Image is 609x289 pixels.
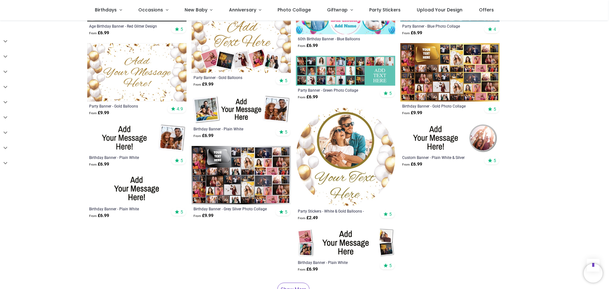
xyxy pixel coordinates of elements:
[402,155,479,160] a: Custom Banner - Plain White & Silver
[402,31,410,35] span: From
[479,7,494,13] span: Offers
[87,174,187,204] img: Personalised Birthday Banner - Plain White - Custom Text
[298,88,374,93] a: Party Banner - Green Photo Collage
[389,90,392,96] span: 5
[278,7,311,13] span: Photo Collage
[298,208,374,213] a: Party Stickers - White & Gold Balloons - Custom Text
[89,103,166,108] a: Party Banner - Gold Balloons
[89,31,97,35] span: From
[417,7,462,13] span: Upload Your Design
[193,133,213,139] strong: £ 6.99
[193,206,270,211] a: Birthday Banner - Grey Silver Photo Collage
[89,206,166,211] a: Birthday Banner - Plain White
[193,81,213,88] strong: £ 9.99
[138,7,163,13] span: Occasions
[89,213,109,219] strong: £ 6.99
[193,134,201,138] span: From
[89,23,166,29] a: Age Birthday Banner - Red Glitter Design
[298,215,318,221] strong: £ 2.49
[402,30,422,36] strong: £ 6.99
[402,23,479,29] a: Party Banner - Blue Photo Collage
[494,106,496,112] span: 5
[402,163,410,166] span: From
[229,7,256,13] span: Anniversary
[298,43,318,49] strong: £ 6.99
[89,155,166,160] a: Birthday Banner - Plain White
[193,213,213,219] strong: £ 9.99
[402,111,410,115] span: From
[494,158,496,163] span: 5
[389,211,392,217] span: 5
[180,26,183,32] span: 5
[369,7,401,13] span: Party Stickers
[89,161,109,167] strong: £ 6.99
[296,56,395,86] img: Personalised Party Banner - Green Photo Collage - Custom Text & 24 Photo Upload
[285,78,287,83] span: 5
[400,123,500,153] img: Personalised Custom Banner - Plain White & Silver - 1 Photo Upload
[89,163,97,166] span: From
[298,266,318,273] strong: £ 6.99
[192,95,291,124] img: Personalised Birthday Banner - Plain White - 2 Photo Upload
[327,7,348,13] span: Giftwrap
[180,209,183,215] span: 5
[89,111,97,115] span: From
[298,260,374,265] a: Birthday Banner - Plain White
[298,216,305,220] span: From
[95,7,117,13] span: Birthdays
[296,228,395,258] img: Personalised Birthday Banner - Plain White - 4 Photo Upload
[389,263,392,268] span: 5
[402,110,422,116] strong: £ 9.99
[185,7,207,13] span: New Baby
[193,75,270,80] a: Party Banner - Gold Balloons
[285,129,287,135] span: 5
[180,158,183,163] span: 5
[402,103,479,108] a: Birthday Banner - Gold Photo Collage
[87,43,187,101] img: Personalised Backdrop Party Banner - Gold Balloons - Custom Text
[89,214,97,218] span: From
[400,43,500,102] img: Personalised Birthday Backdrop Banner - Gold Photo Collage - Add Text & 48 Photo Upload
[402,161,422,167] strong: £ 6.99
[298,268,305,271] span: From
[298,36,374,41] a: 60th Birthday Banner - Blue Balloons
[584,264,603,283] iframe: Brevo live chat
[89,110,109,116] strong: £ 9.99
[89,30,109,36] strong: £ 6.99
[298,44,305,48] span: From
[296,107,395,207] img: Personalised Party Stickers - White & Gold Balloons - Custom Text - 1 Photo Upload
[87,123,187,153] img: Personalised Birthday Banner - Plain White - 1 Photo Upload
[298,94,318,100] strong: £ 6.99
[177,106,183,112] span: 4.9
[192,146,291,204] img: Personalised Birthday Backdrop Banner - Grey Silver Photo Collage - Add Text & 48 Photo
[192,15,291,73] img: Personalised Backdrop Party Banner - Gold Balloons - Custom Text & 5 Photo Upload
[494,26,496,32] span: 4
[193,83,201,86] span: From
[285,209,287,215] span: 5
[193,126,270,131] a: Birthday Banner - Plain White
[193,214,201,218] span: From
[298,95,305,99] span: From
